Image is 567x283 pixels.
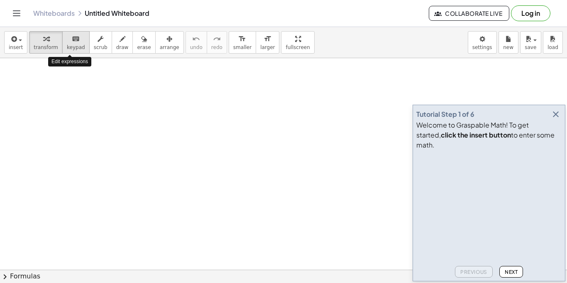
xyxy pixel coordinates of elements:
span: scrub [94,44,108,50]
button: scrub [89,31,112,54]
button: redoredo [207,31,227,54]
span: new [503,44,513,50]
span: larger [260,44,275,50]
i: undo [192,34,200,44]
button: arrange [155,31,184,54]
span: insert [9,44,23,50]
button: insert [4,31,27,54]
b: click the insert button [441,130,511,139]
button: keyboardkeypad [62,31,90,54]
span: load [547,44,558,50]
div: Welcome to Graspable Math! To get started, to enter some math. [416,120,562,150]
button: settings [468,31,497,54]
span: draw [116,44,129,50]
i: format_size [264,34,271,44]
span: fullscreen [286,44,310,50]
button: Next [499,266,523,278]
i: keyboard [72,34,80,44]
span: save [525,44,536,50]
button: fullscreen [281,31,314,54]
button: draw [112,31,133,54]
span: Next [505,269,518,275]
a: Whiteboards [33,9,75,17]
button: format_sizesmaller [229,31,256,54]
button: undoundo [186,31,207,54]
i: format_size [238,34,246,44]
span: smaller [233,44,252,50]
div: Tutorial Step 1 of 6 [416,109,474,119]
span: arrange [160,44,179,50]
button: save [520,31,541,54]
span: erase [137,44,151,50]
i: redo [213,34,221,44]
button: load [543,31,563,54]
span: settings [472,44,492,50]
button: Log in [511,5,550,21]
button: erase [132,31,155,54]
button: new [499,31,518,54]
span: transform [34,44,58,50]
span: undo [190,44,203,50]
span: Collaborate Live [436,10,502,17]
button: Toggle navigation [10,7,23,20]
div: Edit expressions [48,57,91,66]
button: Collaborate Live [429,6,509,21]
span: redo [211,44,222,50]
span: keypad [67,44,85,50]
button: transform [29,31,63,54]
button: format_sizelarger [256,31,279,54]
